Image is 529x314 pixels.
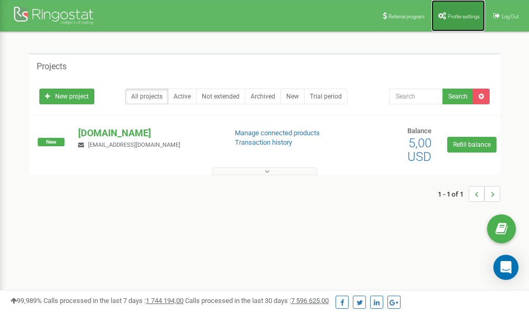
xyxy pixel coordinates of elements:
[37,62,67,71] h5: Projects
[388,14,425,19] span: Referral program
[438,186,469,202] span: 1 - 1 of 1
[39,89,94,104] a: New project
[88,142,180,148] span: [EMAIL_ADDRESS][DOMAIN_NAME]
[245,89,281,104] a: Archived
[235,138,292,146] a: Transaction history
[38,138,64,146] span: New
[304,89,348,104] a: Trial period
[44,297,183,305] span: Calls processed in the last 7 days :
[389,89,443,104] input: Search
[78,126,218,140] p: [DOMAIN_NAME]
[291,297,329,305] u: 7 596 625,00
[407,136,431,164] span: 5,00 USD
[125,89,168,104] a: All projects
[448,14,480,19] span: Profile settings
[235,129,320,137] a: Manage connected products
[196,89,245,104] a: Not extended
[502,14,519,19] span: Log Out
[185,297,329,305] span: Calls processed in the last 30 days :
[407,127,431,135] span: Balance
[493,255,519,280] div: Open Intercom Messenger
[438,176,500,212] nav: ...
[280,89,305,104] a: New
[10,297,42,305] span: 99,989%
[146,297,183,305] u: 1 744 194,00
[168,89,197,104] a: Active
[447,137,496,153] a: Refill balance
[442,89,473,104] button: Search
